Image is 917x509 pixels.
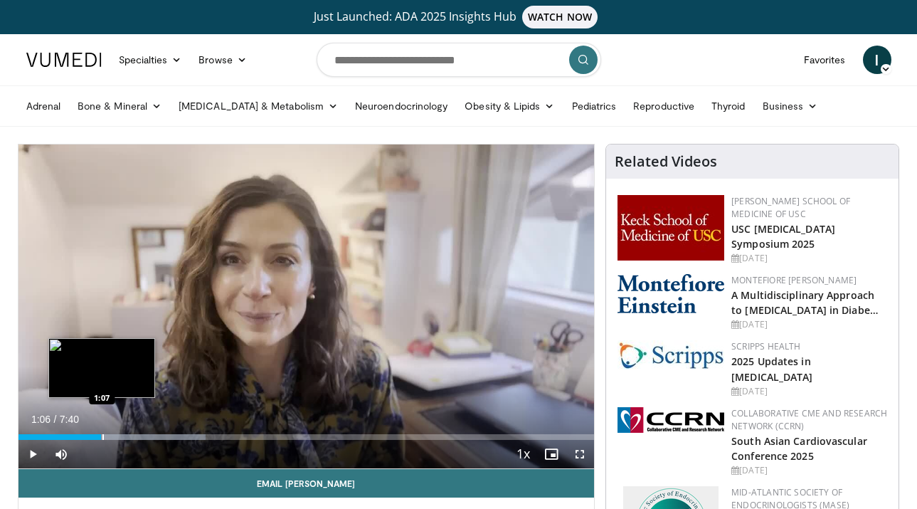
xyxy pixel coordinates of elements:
div: [DATE] [731,464,887,477]
img: 7b941f1f-d101-407a-8bfa-07bd47db01ba.png.150x105_q85_autocrop_double_scale_upscale_version-0.2.jpg [617,195,724,261]
button: Fullscreen [566,440,594,468]
img: b0142b4c-93a1-4b58-8f91-5265c282693c.png.150x105_q85_autocrop_double_scale_upscale_version-0.2.png [617,274,724,313]
a: Specialties [110,46,191,74]
video-js: Video Player [18,145,595,469]
a: Thyroid [703,92,754,120]
span: 1:06 [31,414,51,425]
h4: Related Videos [615,153,717,170]
a: Scripps Health [731,340,800,352]
a: Bone & Mineral [69,92,170,120]
a: Business [754,92,827,120]
img: image.jpeg [48,338,155,398]
a: Email [PERSON_NAME] [18,469,595,498]
img: a04ee3ba-8487-4636-b0fb-5e8d268f3737.png.150x105_q85_autocrop_double_scale_upscale_version-0.2.png [617,407,724,433]
button: Playback Rate [509,440,537,468]
a: Adrenal [18,92,70,120]
a: Montefiore [PERSON_NAME] [731,274,857,286]
a: Neuroendocrinology [346,92,456,120]
input: Search topics, interventions [317,43,601,77]
a: Just Launched: ADA 2025 Insights HubWATCH NOW [28,6,889,28]
span: WATCH NOW [522,6,598,28]
a: Collaborative CME and Research Network (CCRN) [731,407,887,432]
a: Browse [190,46,255,74]
div: [DATE] [731,385,887,398]
a: [MEDICAL_DATA] & Metabolism [170,92,346,120]
button: Play [18,440,47,468]
a: [PERSON_NAME] School of Medicine of USC [731,195,850,220]
a: Obesity & Lipids [456,92,563,120]
a: 2025 Updates in [MEDICAL_DATA] [731,355,812,383]
button: Enable picture-in-picture mode [537,440,566,468]
span: / [54,414,57,425]
div: [DATE] [731,318,887,331]
a: Favorites [795,46,854,74]
a: Pediatrics [563,92,625,120]
img: VuMedi Logo [26,53,102,67]
a: South Asian Cardiovascular Conference 2025 [731,434,867,463]
a: Reproductive [625,92,703,120]
div: Progress Bar [18,434,595,440]
span: 7:40 [60,414,79,425]
a: A Multidisciplinary Approach to [MEDICAL_DATA] in Diabe… [731,288,879,317]
a: USC [MEDICAL_DATA] Symposium 2025 [731,222,835,251]
button: Mute [47,440,75,468]
a: I [863,46,891,74]
div: [DATE] [731,252,887,265]
img: c9f2b0b7-b02a-4276-a72a-b0cbb4230bc1.jpg.150x105_q85_autocrop_double_scale_upscale_version-0.2.jpg [617,340,724,369]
